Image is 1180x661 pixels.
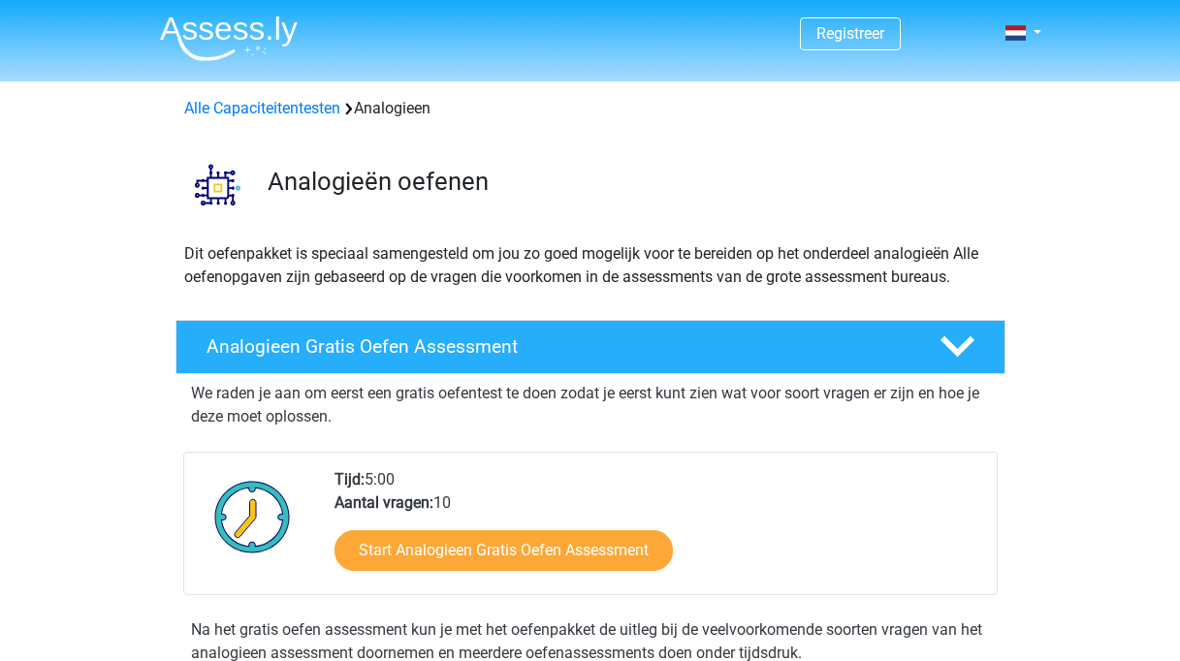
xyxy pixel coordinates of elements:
[207,335,909,358] h4: Analogieen Gratis Oefen Assessment
[320,468,996,594] div: 5:00 10
[204,468,302,565] img: Klok
[160,16,298,61] img: Assessly
[816,24,884,43] a: Registreer
[335,530,673,571] a: Start Analogieen Gratis Oefen Assessment
[335,470,365,488] b: Tijd:
[176,143,259,226] img: analogieen
[168,320,1013,374] a: Analogieen Gratis Oefen Assessment
[335,493,433,512] b: Aantal vragen:
[184,99,340,117] a: Alle Capaciteitentesten
[191,382,990,428] p: We raden je aan om eerst een gratis oefentest te doen zodat je eerst kunt zien wat voor soort vra...
[268,167,990,197] h3: Analogieën oefenen
[184,242,997,289] p: Dit oefenpakket is speciaal samengesteld om jou zo goed mogelijk voor te bereiden op het onderdee...
[176,97,1005,120] div: Analogieen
